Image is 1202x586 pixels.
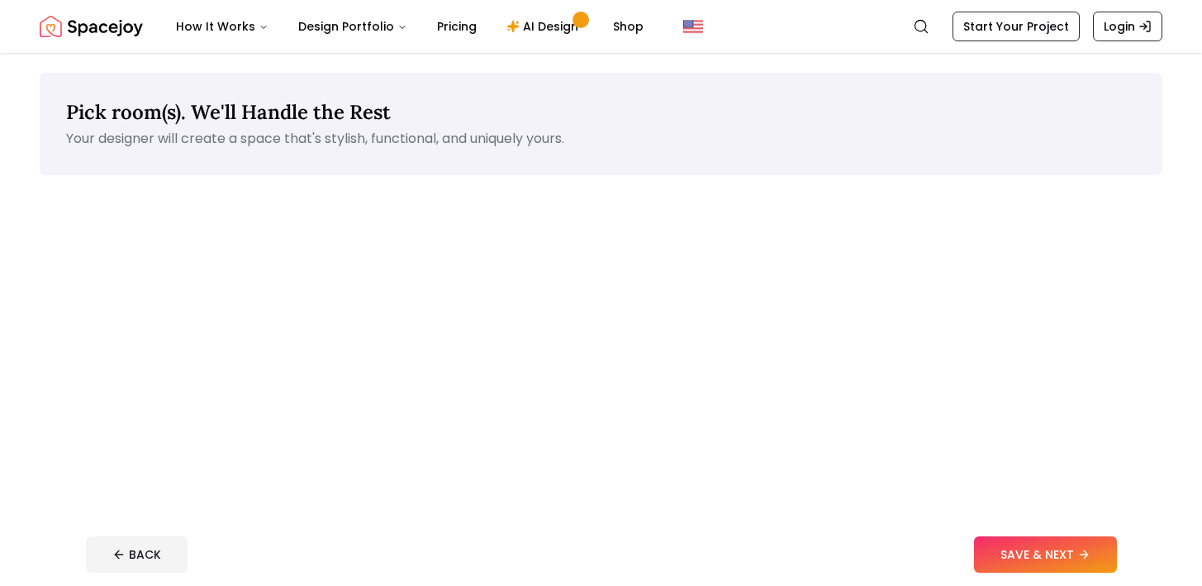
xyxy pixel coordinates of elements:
[163,10,282,43] button: How It Works
[285,10,420,43] button: Design Portfolio
[974,536,1117,573] button: SAVE & NEXT
[1093,12,1162,41] a: Login
[86,536,188,573] button: BACK
[600,10,657,43] a: Shop
[953,12,1080,41] a: Start Your Project
[66,99,391,125] span: Pick room(s). We'll Handle the Rest
[40,10,143,43] a: Spacejoy
[66,129,1136,149] p: Your designer will create a space that's stylish, functional, and uniquely yours.
[493,10,596,43] a: AI Design
[163,10,657,43] nav: Main
[40,10,143,43] img: Spacejoy Logo
[424,10,490,43] a: Pricing
[683,17,703,36] img: United States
